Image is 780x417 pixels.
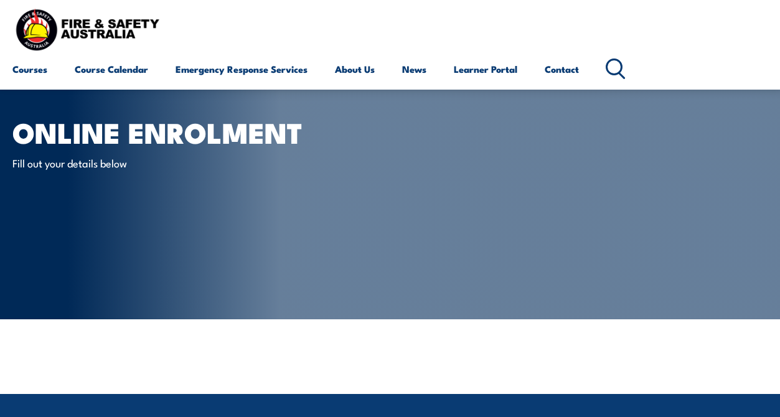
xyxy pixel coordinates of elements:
[12,119,320,144] h1: Online Enrolment
[75,54,148,84] a: Course Calendar
[454,54,517,84] a: Learner Portal
[12,156,240,170] p: Fill out your details below
[12,54,47,84] a: Courses
[402,54,426,84] a: News
[176,54,308,84] a: Emergency Response Services
[335,54,375,84] a: About Us
[545,54,579,84] a: Contact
